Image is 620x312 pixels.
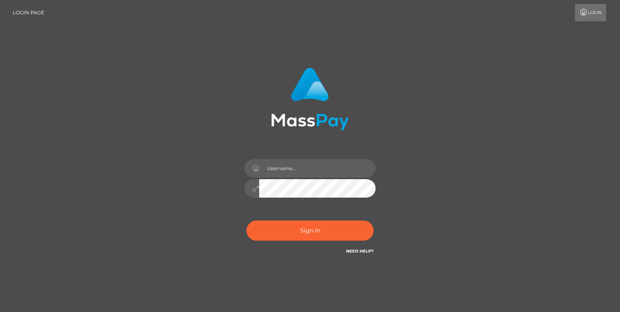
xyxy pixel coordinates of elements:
[246,221,374,241] button: Sign in
[575,4,606,21] a: Login
[259,159,376,178] input: Username...
[271,68,349,130] img: MassPay Login
[346,248,374,254] a: Need Help?
[13,4,44,21] a: Login Page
